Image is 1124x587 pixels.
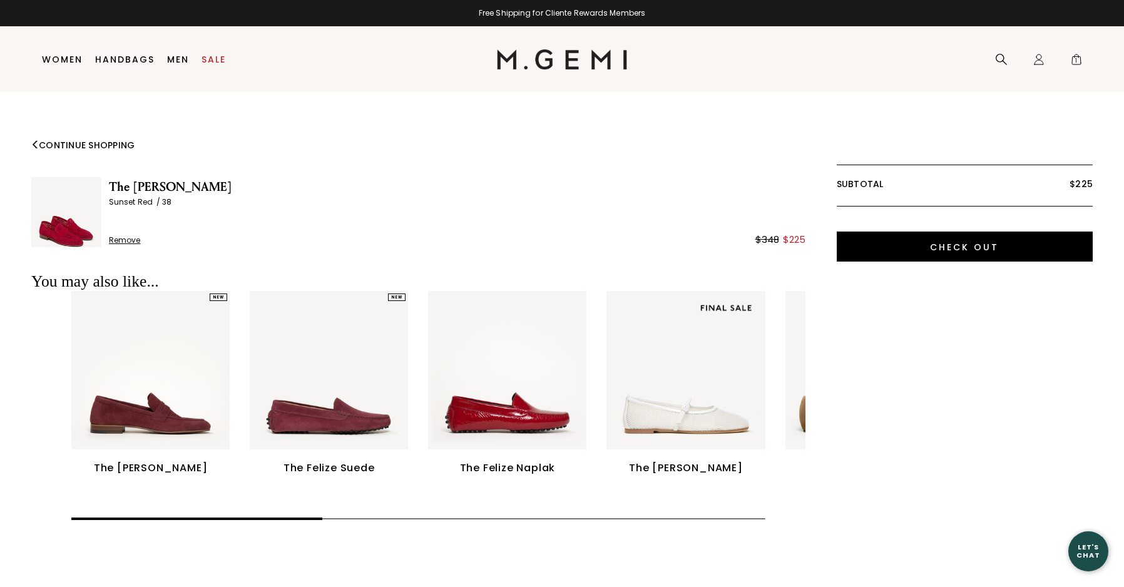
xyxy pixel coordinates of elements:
[31,272,805,290] div: You may also like...
[162,197,171,207] span: 38
[755,232,779,247] div: $348
[1070,56,1083,68] span: 1
[837,232,1093,262] input: Check Out
[31,177,101,247] img: The Sacca Donna Lattice
[783,232,805,247] div: $225
[606,291,765,476] a: final sale tagThe [PERSON_NAME]
[284,461,375,476] div: The Felize Suede
[71,291,230,449] img: 7245273595963_01_Main_New_TheSaccaDonna_Burgundy_Suede_290x387_crop_center.jpg
[71,291,230,476] a: NEWThe [PERSON_NAME]
[109,197,162,207] span: Sunset Red
[109,235,141,245] span: Remove
[95,54,155,64] a: Handbags
[1068,543,1108,559] div: Let's Chat
[606,291,765,449] img: 7318503850043_01_Main_New_TheAmabile_White_Mesh_290x387_crop_center.jpg
[629,461,743,476] div: The [PERSON_NAME]
[837,178,884,190] span: Subtotal
[250,291,408,476] a: NEWThe Felize Suede
[42,54,83,64] a: Women
[250,291,408,449] img: 5006926020667_01_Main_New_TheFelize_Burgundy_Suede_290x387_crop_center.jpg
[94,461,208,476] div: The [PERSON_NAME]
[167,54,189,64] a: Men
[202,54,226,64] a: Sale
[388,293,406,301] div: NEW
[109,177,805,197] span: The [PERSON_NAME]
[210,293,227,301] div: NEW
[1070,178,1093,190] span: $225
[428,291,586,476] a: The Felize Naplak
[785,291,944,449] img: v_11854_01_Main_New_TheGia_Biscuit_Suede_290x387_crop_center.jpg
[31,141,39,148] img: link to continue shopping
[694,299,757,318] img: final sale tag
[428,291,586,449] img: v_12724_01_Main_New_TheFelize_SunsetRed_Naplaq_290x387_crop_center.jpg
[460,461,556,476] div: The Felize Naplak
[497,49,628,69] img: M.Gemi
[31,139,135,151] a: Continue Shopping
